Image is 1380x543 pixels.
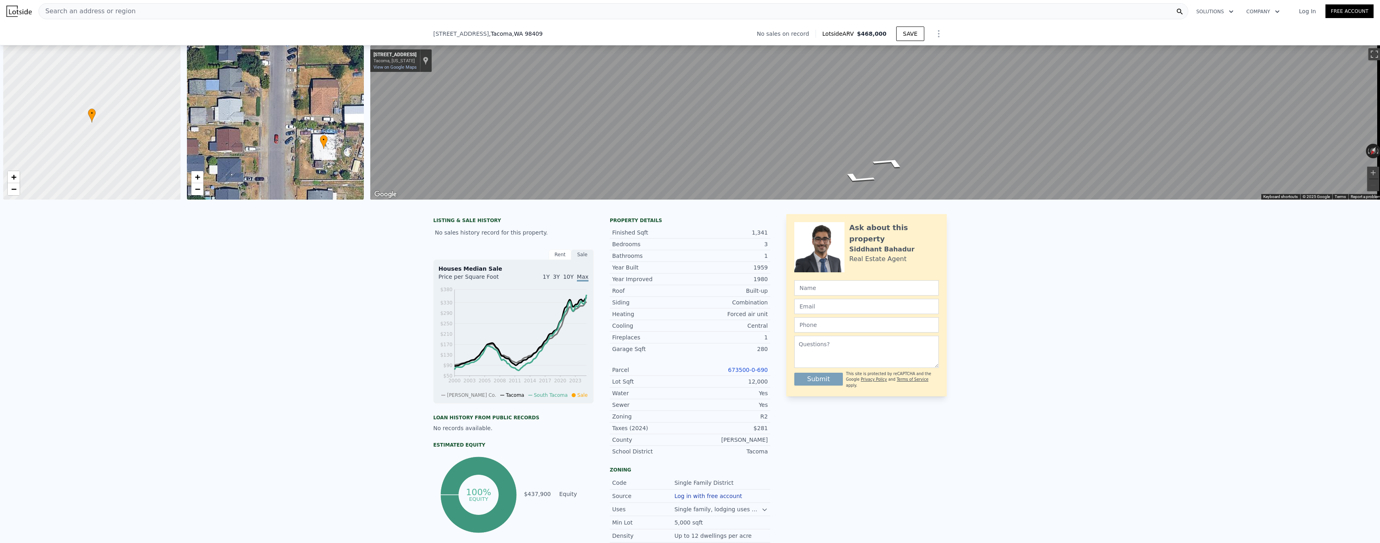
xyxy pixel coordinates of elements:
[612,252,690,260] div: Bathrooms
[612,532,674,540] div: Density
[438,273,513,286] div: Price per Square Foot
[6,6,32,17] img: Lotside
[612,322,690,330] div: Cooling
[195,184,200,194] span: −
[569,378,582,384] tspan: 2023
[1367,179,1379,191] button: Zoom out
[433,414,594,421] div: Loan history from public records
[612,263,690,271] div: Year Built
[423,56,428,65] a: Show location on map
[8,171,20,183] a: Zoom in
[612,378,690,386] div: Lot Sqft
[849,245,915,254] div: Siddhant Bahadur
[861,377,887,382] a: Privacy Policy
[860,154,919,171] path: Go South, S Prospect St
[690,322,768,330] div: Central
[690,424,768,432] div: $281
[320,135,328,149] div: •
[690,252,768,260] div: 1
[674,505,761,513] div: Single family, lodging uses with one guest room.
[612,492,674,500] div: Source
[554,378,566,384] tspan: 2020
[794,299,939,314] input: Email
[524,490,551,498] td: $437,900
[195,172,200,182] span: +
[1240,4,1286,19] button: Company
[433,30,489,38] span: [STREET_ADDRESS]
[440,310,453,316] tspan: $290
[438,265,589,273] div: Houses Median Sale
[849,222,939,245] div: Ask about this property
[612,447,690,455] div: School District
[857,31,887,37] span: $468,000
[512,31,543,37] span: , WA 98409
[1366,144,1370,158] button: Rotate counterclockwise
[846,371,939,388] div: This site is protected by reCAPTCHA and the Google and apply.
[463,378,476,384] tspan: 2003
[690,333,768,341] div: 1
[571,249,594,260] div: Sale
[553,274,560,280] span: 3Y
[443,363,453,368] tspan: $90
[690,378,768,386] div: 12,000
[373,65,417,70] a: View on Google Maps
[674,493,742,499] button: Log in with free account
[1325,4,1374,18] a: Free Account
[612,401,690,409] div: Sewer
[1367,167,1379,179] button: Zoom in
[794,317,939,333] input: Phone
[440,287,453,292] tspan: $380
[690,310,768,318] div: Forced air unit
[440,321,453,327] tspan: $250
[543,274,550,280] span: 1Y
[690,275,768,283] div: 1980
[612,275,690,283] div: Year Improved
[11,172,16,182] span: +
[612,333,690,341] div: Fireplaces
[577,392,588,398] span: Sale
[440,352,453,358] tspan: $130
[433,424,594,432] div: No records available.
[440,342,453,347] tspan: $170
[440,331,453,337] tspan: $210
[1367,143,1380,159] button: Reset the view
[690,298,768,306] div: Combination
[612,519,674,527] div: Min Lot
[828,169,888,187] path: Go North, S Prospect St
[690,229,768,237] div: 1,341
[612,412,690,421] div: Zoning
[794,373,843,386] button: Submit
[612,298,690,306] div: Siding
[448,378,461,384] tspan: 2000
[433,225,594,240] div: No sales history record for this property.
[612,436,690,444] div: County
[612,479,674,487] div: Code
[931,26,947,42] button: Show Options
[506,392,524,398] span: Tacoma
[524,378,536,384] tspan: 2014
[539,378,552,384] tspan: 2017
[489,30,543,38] span: , Tacoma
[88,110,96,117] span: •
[896,27,924,41] button: SAVE
[494,378,506,384] tspan: 2008
[447,392,496,398] span: [PERSON_NAME] Co.
[674,532,753,540] div: Up to 12 dwellings per acre
[433,442,594,448] div: Estimated Equity
[549,249,571,260] div: Rent
[728,367,768,373] a: 673500-0-690
[466,487,491,497] tspan: 100%
[757,30,816,38] div: No sales on record
[610,217,770,224] div: Property details
[372,189,399,200] img: Google
[39,6,136,16] span: Search an address or region
[690,345,768,353] div: 280
[612,287,690,295] div: Roof
[690,263,768,271] div: 1959
[372,189,399,200] a: Open this area in Google Maps (opens a new window)
[610,467,770,473] div: Zoning
[612,229,690,237] div: Finished Sqft
[11,184,16,194] span: −
[534,392,568,398] span: South Tacoma
[674,519,704,527] div: 5,000 sqft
